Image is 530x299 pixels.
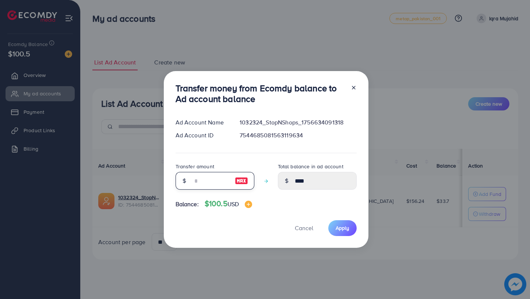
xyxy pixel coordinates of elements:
[328,220,357,236] button: Apply
[205,199,252,208] h4: $100.5
[234,118,362,127] div: 1032324_StopNShops_1756634091318
[227,200,239,208] span: USD
[170,118,234,127] div: Ad Account Name
[278,163,343,170] label: Total balance in ad account
[336,224,349,232] span: Apply
[234,131,362,140] div: 7544685081563119634
[245,201,252,208] img: image
[176,163,214,170] label: Transfer amount
[286,220,322,236] button: Cancel
[176,200,199,208] span: Balance:
[235,176,248,185] img: image
[295,224,313,232] span: Cancel
[170,131,234,140] div: Ad Account ID
[176,83,345,104] h3: Transfer money from Ecomdy balance to Ad account balance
